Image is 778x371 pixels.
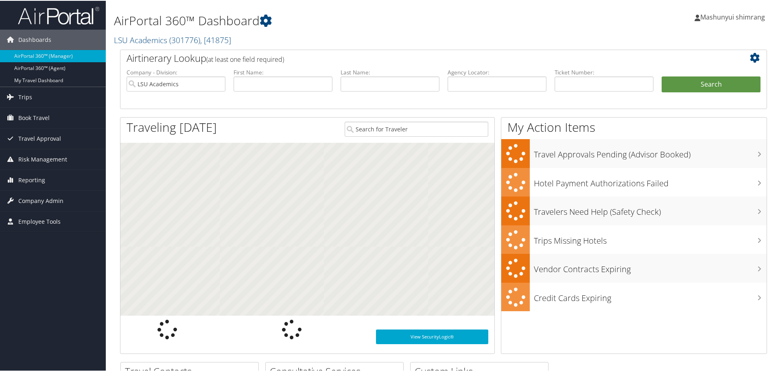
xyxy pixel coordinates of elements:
h3: Travel Approvals Pending (Advisor Booked) [534,144,767,159]
a: Vendor Contracts Expiring [501,253,767,282]
h1: My Action Items [501,118,767,135]
a: Mashunyui shimrang [695,4,773,28]
input: Search for Traveler [345,121,488,136]
span: Employee Tools [18,211,61,231]
a: Credit Cards Expiring [501,282,767,311]
a: LSU Academics [114,34,231,45]
a: Hotel Payment Authorizations Failed [501,167,767,196]
span: Trips [18,86,32,107]
a: View SecurityLogic® [376,329,488,343]
span: , [ 41875 ] [200,34,231,45]
span: Reporting [18,169,45,190]
span: Dashboards [18,29,51,49]
span: Travel Approval [18,128,61,148]
button: Search [662,76,761,92]
a: Trips Missing Hotels [501,225,767,253]
label: Company - Division: [127,68,225,76]
h1: Traveling [DATE] [127,118,217,135]
h3: Travelers Need Help (Safety Check) [534,201,767,217]
h1: AirPortal 360™ Dashboard [114,11,553,28]
span: Mashunyui shimrang [700,12,765,21]
span: Company Admin [18,190,63,210]
h3: Credit Cards Expiring [534,288,767,303]
span: Risk Management [18,148,67,169]
span: Book Travel [18,107,50,127]
label: Agency Locator: [448,68,546,76]
label: Last Name: [341,68,439,76]
h2: Airtinerary Lookup [127,50,707,64]
a: Travelers Need Help (Safety Check) [501,196,767,225]
span: (at least one field required) [206,54,284,63]
h3: Trips Missing Hotels [534,230,767,246]
a: Travel Approvals Pending (Advisor Booked) [501,138,767,167]
span: ( 301776 ) [169,34,200,45]
label: Ticket Number: [555,68,653,76]
h3: Hotel Payment Authorizations Failed [534,173,767,188]
label: First Name: [234,68,332,76]
h3: Vendor Contracts Expiring [534,259,767,274]
img: airportal-logo.png [18,5,99,24]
